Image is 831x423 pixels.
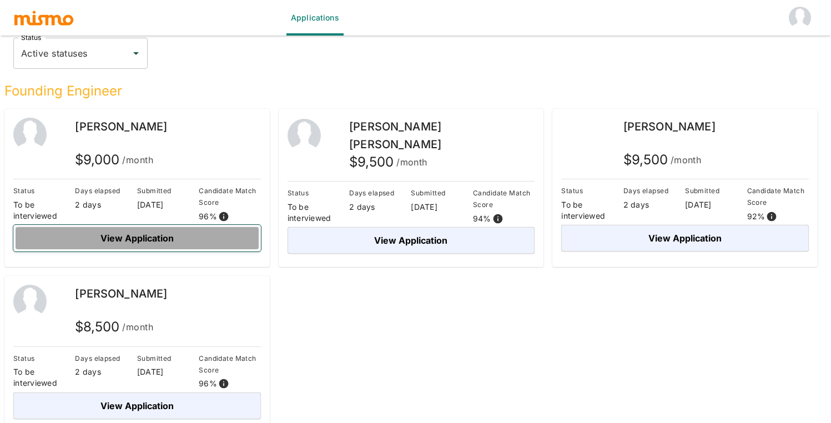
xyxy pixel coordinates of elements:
span: [PERSON_NAME] [623,120,716,133]
p: To be interviewed [13,199,75,221]
button: Open [128,46,144,61]
img: Vali health HM [789,7,811,29]
p: To be interviewed [561,199,623,221]
p: 2 days [75,366,137,377]
h5: $ 8,500 [75,318,153,336]
label: Status [21,33,41,42]
p: Submitted [685,185,747,197]
p: 96 % [199,378,217,389]
span: /month [122,319,153,335]
p: Submitted [411,187,472,199]
span: [PERSON_NAME] [75,287,167,300]
p: Status [13,185,75,197]
h5: $ 9,000 [75,151,153,169]
p: 2 days [75,199,137,210]
span: /month [122,152,153,168]
p: To be interviewed [288,202,349,224]
button: View Application [561,225,809,251]
p: Days elapsed [75,352,137,364]
svg: View resume score details [218,378,229,389]
p: Candidate Match Score [199,185,260,208]
p: Candidate Match Score [747,185,809,208]
p: Days elapsed [349,187,411,199]
p: [DATE] [137,366,199,377]
img: logo [13,9,74,26]
span: [PERSON_NAME] [75,120,167,133]
p: Days elapsed [75,185,137,197]
svg: View resume score details [218,211,229,222]
p: 2 days [349,202,411,213]
button: View Application [13,392,261,419]
button: View Application [13,225,261,251]
p: Status [13,352,75,364]
h5: Founding Engineer [4,82,818,100]
p: 96 % [199,211,217,222]
p: Status [288,187,349,199]
p: Submitted [137,185,199,197]
p: 92 % [747,211,765,222]
button: View Application [288,227,535,254]
h5: $ 9,500 [349,153,427,171]
p: Candidate Match Score [199,352,260,376]
span: [PERSON_NAME] [PERSON_NAME] [349,120,441,151]
img: 2Q== [13,285,47,318]
p: 2 days [623,199,685,210]
p: [DATE] [411,202,472,213]
h5: $ 9,500 [623,151,702,169]
p: [DATE] [685,199,747,210]
p: Submitted [137,352,199,364]
p: Candidate Match Score [473,187,535,210]
p: Days elapsed [623,185,685,197]
svg: View resume score details [766,211,777,222]
img: y3ggi1xwgajc2k44g356rgtcze70 [561,118,595,151]
span: /month [396,154,427,170]
p: 94 % [473,213,491,224]
span: /month [671,152,702,168]
img: 2Q== [13,118,47,151]
p: Status [561,185,623,197]
p: To be interviewed [13,366,75,389]
svg: View resume score details [492,213,503,224]
p: [DATE] [137,199,199,210]
img: 2Q== [288,119,321,152]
